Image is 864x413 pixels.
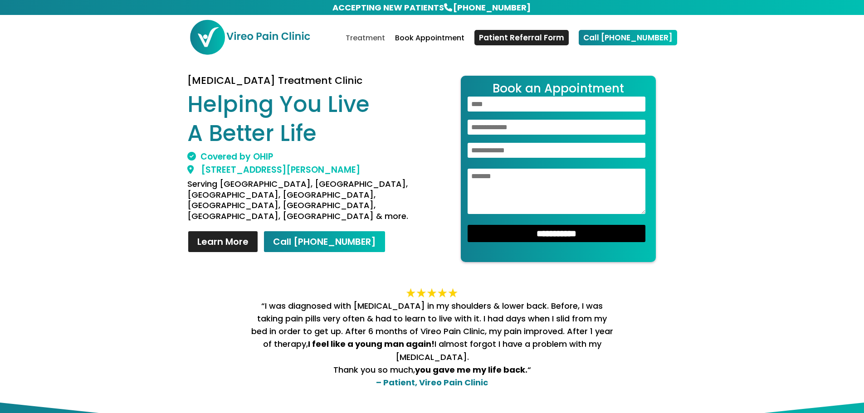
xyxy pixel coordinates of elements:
[189,19,311,55] img: Vireo Pain Clinic
[263,230,386,253] a: Call [PHONE_NUMBER]
[461,76,656,262] form: Contact form
[251,300,614,389] p: “I was diagnosed with [MEDICAL_DATA] in my shoulders & lower back. Before, I was taking pain pill...
[187,152,425,165] h2: Covered by OHIP
[308,338,434,350] strong: I feel like a young man again!
[187,90,425,152] h1: Helping You Live A Better Life
[187,179,425,226] h4: Serving [GEOGRAPHIC_DATA], [GEOGRAPHIC_DATA], [GEOGRAPHIC_DATA], [GEOGRAPHIC_DATA], [GEOGRAPHIC_D...
[468,83,649,97] h2: Book an Appointment
[405,287,459,299] img: 5_star-final
[452,1,532,14] a: [PHONE_NUMBER]
[346,35,385,56] a: Treatment
[395,35,464,56] a: Book Appointment
[579,30,677,45] a: Call [PHONE_NUMBER]
[187,230,259,253] a: Learn More
[187,76,425,90] h3: [MEDICAL_DATA] Treatment Clinic
[415,364,527,375] strong: you gave me my life back.
[474,30,569,45] a: Patient Referral Form
[376,377,488,388] strong: – Patient, Vireo Pain Clinic
[187,164,360,176] a: [STREET_ADDRESS][PERSON_NAME]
